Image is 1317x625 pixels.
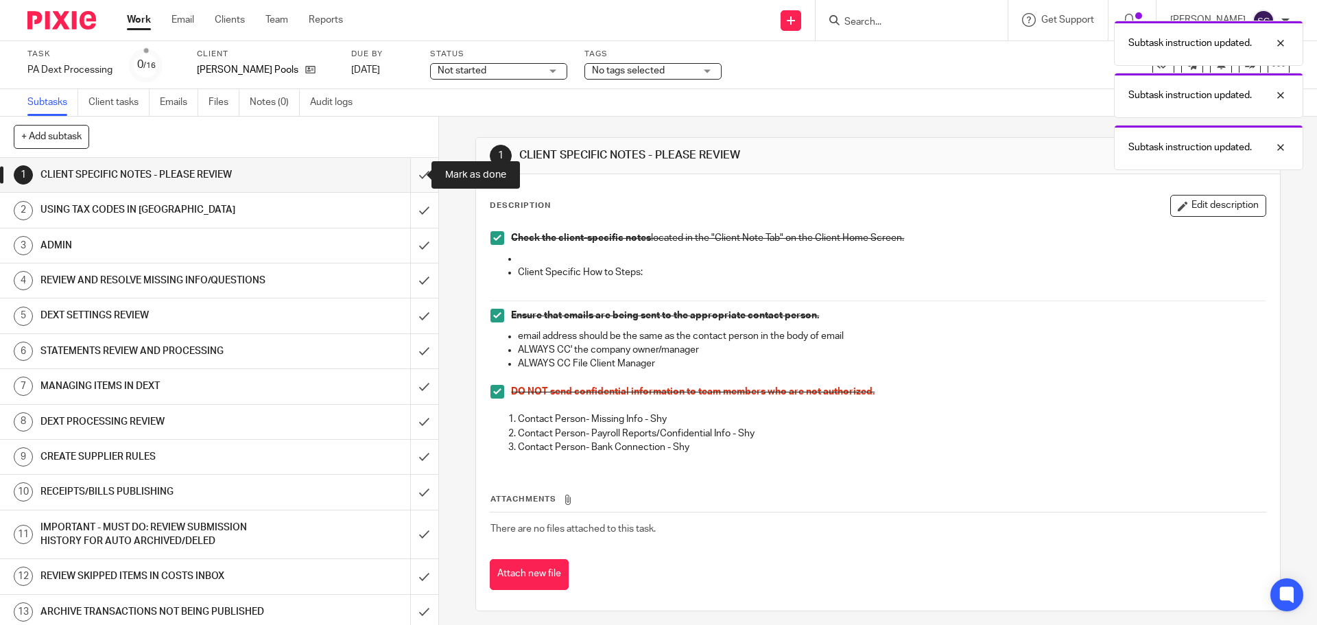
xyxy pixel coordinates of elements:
div: 2 [14,201,33,220]
h1: CLIENT SPECIFIC NOTES - PLEASE REVIEW [519,148,907,163]
p: Description [490,200,551,211]
strong: Ensure that emails are being sent to the appropriate contact person. [511,311,819,320]
h1: MANAGING ITEMS IN DEXT [40,376,278,397]
label: Task [27,49,112,60]
label: Client [197,49,334,60]
div: 6 [14,342,33,361]
h1: CREATE SUPPLIER RULES [40,447,278,467]
a: Team [265,13,288,27]
div: 0 [137,57,156,73]
p: email address should be the same as the contact person in the body of email [518,329,1265,343]
a: Reports [309,13,343,27]
button: Attach new file [490,559,569,590]
span: DO NOT send confidential information to team members who are not authorized. [511,387,875,397]
span: No tags selected [592,66,665,75]
span: [DATE] [351,65,380,75]
div: 4 [14,271,33,290]
div: 8 [14,412,33,432]
div: PA Dext Processing [27,63,112,77]
a: Files [209,89,239,116]
p: Contact Person- Bank Connection - Shy [518,440,1265,454]
div: 13 [14,602,33,622]
h1: RECEIPTS/BILLS PUBLISHING [40,482,278,502]
small: /16 [143,62,156,69]
a: Email [171,13,194,27]
p: ALWAYS CC File Client Manager [518,357,1265,370]
span: There are no files attached to this task. [490,524,656,534]
a: Clients [215,13,245,27]
h1: REVIEW SKIPPED ITEMS IN COSTS INBOX [40,566,278,587]
p: Contact Person- Missing Info - Shy [518,412,1265,426]
p: Subtask instruction updated. [1128,36,1252,50]
strong: Check the client-specific notes [511,233,651,243]
p: Subtask instruction updated. [1128,89,1252,102]
p: Contact Person- Payroll Reports/Confidential Info - Shy [518,427,1265,440]
div: 10 [14,482,33,502]
button: + Add subtask [14,125,89,148]
h1: DEXT SETTINGS REVIEW [40,305,278,326]
span: Attachments [490,495,556,503]
p: Subtask instruction updated. [1128,141,1252,154]
div: 9 [14,447,33,467]
div: 11 [14,525,33,544]
a: Emails [160,89,198,116]
div: 12 [14,567,33,586]
p: located in the "Client Note Tab" on the Client Home Screen. [511,231,1265,245]
div: 1 [14,165,33,185]
img: svg%3E [1253,10,1274,32]
a: Audit logs [310,89,363,116]
button: Edit description [1170,195,1266,217]
h1: USING TAX CODES IN [GEOGRAPHIC_DATA] [40,200,278,220]
div: 3 [14,236,33,255]
a: Subtasks [27,89,78,116]
h1: CLIENT SPECIFIC NOTES - PLEASE REVIEW [40,165,278,185]
a: Client tasks [88,89,150,116]
p: [PERSON_NAME] Pools [197,63,298,77]
h1: DEXT PROCESSING REVIEW [40,412,278,432]
h1: REVIEW AND RESOLVE MISSING INFO/QUESTIONS [40,270,278,291]
a: Notes (0) [250,89,300,116]
div: 7 [14,377,33,396]
h1: ADMIN [40,235,278,256]
label: Tags [584,49,722,60]
img: Pixie [27,11,96,30]
h1: ARCHIVE TRANSACTIONS NOT BEING PUBLISHED [40,602,278,622]
a: Work [127,13,151,27]
span: Not started [438,66,486,75]
h1: IMPORTANT - MUST DO: REVIEW SUBMISSION HISTORY FOR AUTO ARCHIVED/DELED [40,517,278,552]
p: ALWAYS CC' the company owner/manager [518,343,1265,357]
div: 1 [490,145,512,167]
div: 5 [14,307,33,326]
p: Client Specific How to Steps: [518,266,1265,294]
label: Due by [351,49,413,60]
h1: STATEMENTS REVIEW AND PROCESSING [40,341,278,362]
label: Status [430,49,567,60]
